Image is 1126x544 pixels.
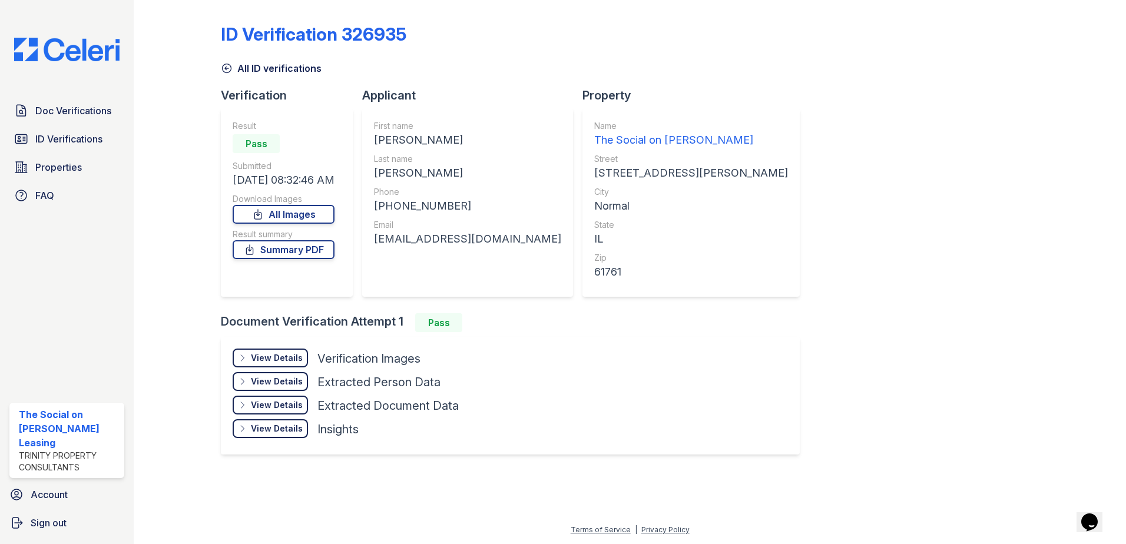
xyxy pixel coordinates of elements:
div: The Social on [PERSON_NAME] Leasing [19,407,120,450]
div: First name [374,120,561,132]
a: Account [5,483,129,506]
div: IL [594,231,788,247]
span: Account [31,487,68,502]
div: [DATE] 08:32:46 AM [233,172,335,188]
div: Applicant [362,87,582,104]
iframe: chat widget [1077,497,1114,532]
div: Insights [317,421,359,437]
div: View Details [251,352,303,364]
div: View Details [251,399,303,411]
div: Verification Images [317,350,420,367]
div: [PERSON_NAME] [374,165,561,181]
div: Trinity Property Consultants [19,450,120,473]
span: FAQ [35,188,54,203]
div: Normal [594,198,788,214]
div: Zip [594,252,788,264]
img: CE_Logo_Blue-a8612792a0a2168367f1c8372b55b34899dd931a85d93a1a3d3e32e68fde9ad4.png [5,38,129,61]
div: [PERSON_NAME] [374,132,561,148]
div: ID Verification 326935 [221,24,406,45]
a: Terms of Service [571,525,631,534]
a: ID Verifications [9,127,124,151]
div: The Social on [PERSON_NAME] [594,132,788,148]
div: Property [582,87,809,104]
div: City [594,186,788,198]
span: Properties [35,160,82,174]
div: Verification [221,87,362,104]
a: Privacy Policy [641,525,690,534]
a: Properties [9,155,124,179]
a: All ID verifications [221,61,322,75]
div: State [594,219,788,231]
div: Submitted [233,160,335,172]
div: Last name [374,153,561,165]
div: Document Verification Attempt 1 [221,313,809,332]
div: | [635,525,637,534]
a: All Images [233,205,335,224]
div: Download Images [233,193,335,205]
a: Name The Social on [PERSON_NAME] [594,120,788,148]
div: Result summary [233,228,335,240]
div: 61761 [594,264,788,280]
span: ID Verifications [35,132,102,146]
a: Doc Verifications [9,99,124,122]
div: Pass [415,313,462,332]
div: Email [374,219,561,231]
div: Street [594,153,788,165]
div: View Details [251,423,303,434]
div: [PHONE_NUMBER] [374,198,561,214]
div: Extracted Person Data [317,374,441,390]
div: Name [594,120,788,132]
span: Doc Verifications [35,104,111,118]
a: Sign out [5,511,129,535]
div: View Details [251,376,303,387]
span: Sign out [31,516,67,530]
div: Result [233,120,335,132]
div: Phone [374,186,561,198]
a: Summary PDF [233,240,335,259]
div: [EMAIL_ADDRESS][DOMAIN_NAME] [374,231,561,247]
div: Pass [233,134,280,153]
a: FAQ [9,184,124,207]
div: Extracted Document Data [317,397,459,414]
div: [STREET_ADDRESS][PERSON_NAME] [594,165,788,181]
